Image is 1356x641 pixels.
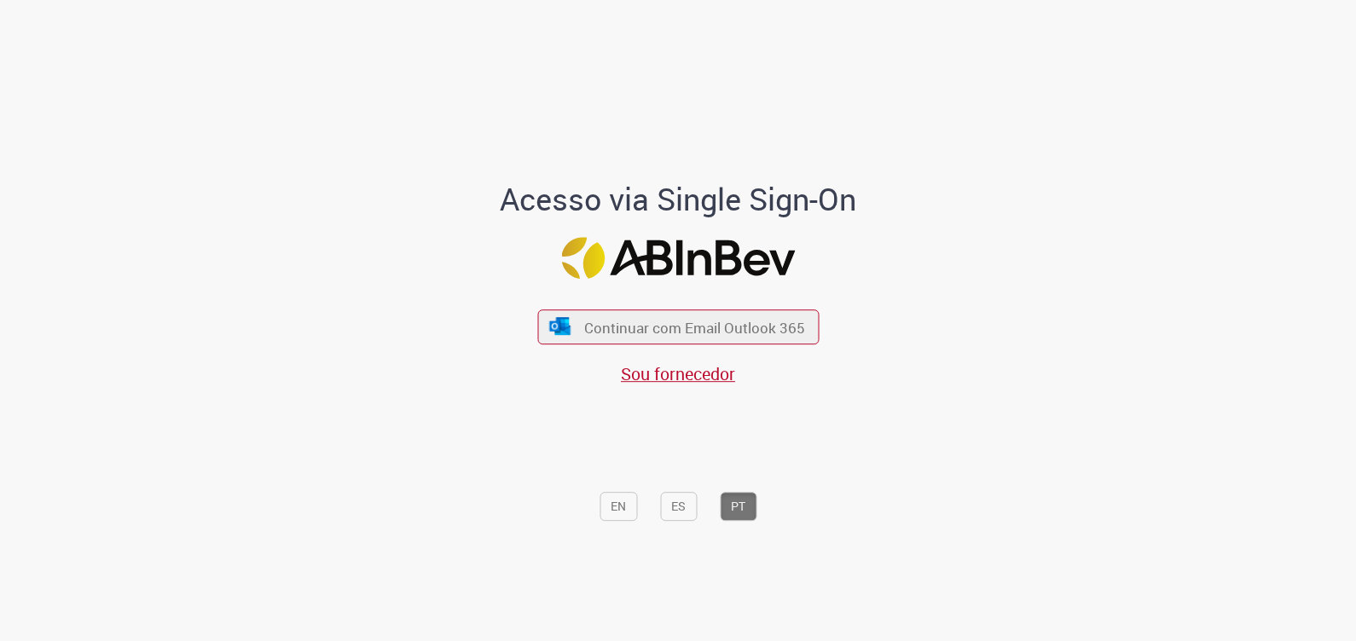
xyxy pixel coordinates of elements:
[660,492,697,521] button: ES
[600,492,637,521] button: EN
[442,182,915,217] h1: Acesso via Single Sign-On
[537,309,819,344] button: ícone Azure/Microsoft 360 Continuar com Email Outlook 365
[561,237,795,279] img: Logo ABInBev
[548,317,572,335] img: ícone Azure/Microsoft 360
[621,362,735,385] a: Sou fornecedor
[584,317,805,337] span: Continuar com Email Outlook 365
[720,492,756,521] button: PT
